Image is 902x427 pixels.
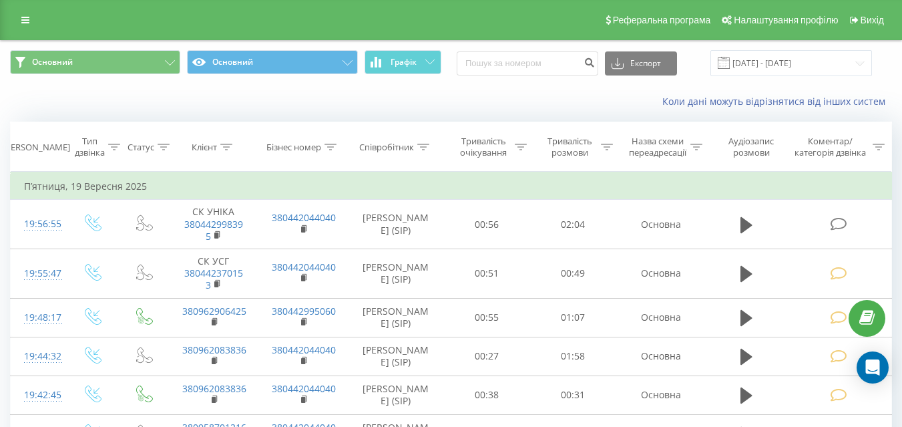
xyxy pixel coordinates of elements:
td: 00:55 [444,298,530,337]
a: 380442995060 [272,305,336,317]
div: Статус [128,142,154,153]
td: СК УНІКА [169,200,258,249]
div: Назва схеми переадресації [628,136,687,158]
td: СК УСГ [169,249,258,298]
div: Клієнт [192,142,217,153]
td: 00:49 [530,249,616,298]
td: [PERSON_NAME] (SIP) [348,298,444,337]
a: 380442044040 [272,382,336,395]
a: 380442044040 [272,261,336,273]
td: 00:27 [444,337,530,376]
a: 380442044040 [272,343,336,356]
div: Співробітник [359,142,414,153]
td: Основна [616,249,706,298]
td: 01:58 [530,337,616,376]
span: Вихід [861,15,884,25]
span: Налаштування профілю [734,15,838,25]
td: 00:51 [444,249,530,298]
button: Основний [187,50,357,74]
div: Тривалість очікування [456,136,511,158]
td: 02:04 [530,200,616,249]
td: [PERSON_NAME] (SIP) [348,200,444,249]
span: Основний [32,57,73,67]
a: 380962083836 [182,343,246,356]
a: 380962906425 [182,305,246,317]
button: Графік [365,50,441,74]
div: Аудіозапис розмови [718,136,785,158]
div: Тривалість розмови [542,136,598,158]
div: Тип дзвінка [75,136,105,158]
td: [PERSON_NAME] (SIP) [348,337,444,376]
td: П’ятниця, 19 Вересня 2025 [11,173,892,200]
a: Коли дані можуть відрізнятися вiд інших систем [662,95,892,108]
span: Реферальна програма [613,15,711,25]
td: [PERSON_NAME] (SIP) [348,249,444,298]
div: 19:55:47 [24,261,52,287]
a: 380442044040 [272,211,336,224]
a: 380442370153 [184,267,243,291]
div: Open Intercom Messenger [857,351,889,384]
div: Коментар/категорія дзвінка [791,136,869,158]
td: 00:38 [444,376,530,414]
span: Графік [391,57,417,67]
div: 19:48:17 [24,305,52,331]
td: Основна [616,376,706,414]
a: 380962083836 [182,382,246,395]
div: 19:56:55 [24,211,52,237]
td: 00:31 [530,376,616,414]
div: [PERSON_NAME] [3,142,70,153]
td: Основна [616,200,706,249]
div: Бізнес номер [266,142,321,153]
td: Основна [616,337,706,376]
button: Основний [10,50,180,74]
td: Основна [616,298,706,337]
a: 380442998395 [184,218,243,243]
td: [PERSON_NAME] (SIP) [348,376,444,414]
div: 19:44:32 [24,343,52,370]
input: Пошук за номером [457,51,598,76]
td: 00:56 [444,200,530,249]
button: Експорт [605,51,677,76]
td: 01:07 [530,298,616,337]
div: 19:42:45 [24,382,52,408]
